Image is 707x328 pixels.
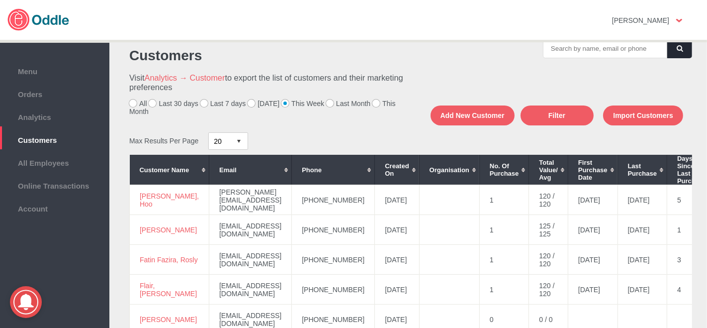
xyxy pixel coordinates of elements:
td: [DATE] [568,185,618,215]
th: Phone [292,155,375,185]
th: Created On [375,155,419,185]
td: [DATE] [375,275,419,305]
a: Fatin Fazira, Rosly [140,256,198,264]
th: First Purchase Date [568,155,618,185]
label: Last Month [326,100,370,108]
td: [DATE] [568,215,618,245]
td: [EMAIL_ADDRESS][DOMAIN_NAME] [209,245,292,275]
td: [DATE] [568,245,618,275]
td: [PHONE_NUMBER] [292,275,375,305]
th: Last Purchase [618,155,667,185]
td: [DATE] [618,185,667,215]
th: Organisation [419,155,479,185]
h3: Visit to export the list of customers and their marketing preferences [129,73,403,92]
a: Flair, [PERSON_NAME] [140,282,197,298]
label: This Week [281,100,324,108]
label: [DATE] [248,100,279,108]
td: 1 [479,275,529,305]
img: user-option-arrow.png [676,19,682,22]
a: Analytics → Customer [145,73,225,82]
td: [PHONE_NUMBER] [292,185,375,215]
label: Last 30 days [149,100,198,108]
td: 1 [479,185,529,215]
span: Max Results Per Page [129,137,198,145]
th: Email [209,155,292,185]
td: [DATE] [618,215,667,245]
a: [PERSON_NAME] [140,316,197,324]
a: [PERSON_NAME] [140,226,197,234]
td: 1 [479,215,529,245]
td: 120 / 120 [529,245,568,275]
span: Account [5,202,104,213]
label: All [129,100,147,108]
span: Analytics [5,110,104,121]
button: Filter [521,106,594,125]
span: Orders [5,88,104,99]
label: Last 7 days [200,100,246,108]
td: 125 / 125 [529,215,568,245]
td: [DATE] [375,185,419,215]
th: No. of Purchase [479,155,529,185]
td: 1 [479,245,529,275]
td: [EMAIL_ADDRESS][DOMAIN_NAME] [209,275,292,305]
td: [PHONE_NUMBER] [292,245,375,275]
th: Total Value/ Avg [529,155,568,185]
label: This Month [129,100,396,115]
td: [DATE] [618,245,667,275]
h1: Customers [129,48,403,64]
span: All Employees [5,156,104,167]
span: Customers [5,133,104,144]
td: [DATE] [375,245,419,275]
span: Online Transactions [5,179,104,190]
a: [PERSON_NAME], Hoo [140,192,199,208]
button: Import Customers [603,106,683,125]
td: [DATE] [568,275,618,305]
td: [DATE] [618,275,667,305]
th: Customer Name [130,155,209,185]
strong: [PERSON_NAME] [612,16,669,24]
td: 120 / 120 [529,275,568,305]
input: Search by name, email or phone [543,38,667,58]
td: [PERSON_NAME][EMAIL_ADDRESS][DOMAIN_NAME] [209,185,292,215]
td: [DATE] [375,215,419,245]
span: Menu [5,65,104,76]
td: [PHONE_NUMBER] [292,215,375,245]
button: Add New Customer [431,106,515,125]
td: 120 / 120 [529,185,568,215]
td: [EMAIL_ADDRESS][DOMAIN_NAME] [209,215,292,245]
